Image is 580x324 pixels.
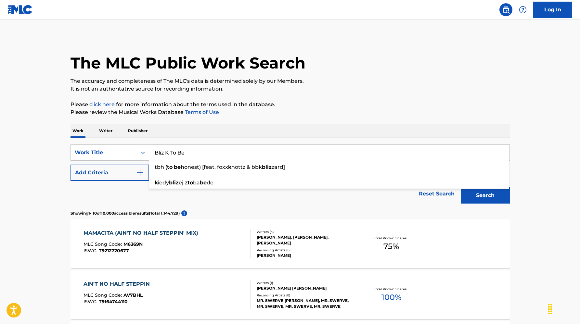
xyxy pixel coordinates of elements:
img: MLC Logo [8,5,33,14]
span: M6369N [123,241,143,247]
span: AV7BHL [123,292,143,298]
span: ba [193,180,200,186]
button: Search [461,187,510,204]
a: Public Search [499,3,512,16]
p: Total Known Shares: [374,287,409,292]
a: Reset Search [416,187,458,201]
span: de [207,180,213,186]
p: Total Known Shares: [374,236,409,241]
button: Add Criteria [71,165,149,181]
strong: be [200,180,207,186]
img: search [502,6,510,14]
span: MLC Song Code : [84,292,123,298]
div: Writers ( 3 ) [257,230,355,234]
div: [PERSON_NAME] [257,253,355,258]
form: Search Form [71,144,510,207]
a: click here [89,101,115,107]
p: The accuracy and completeness of The MLC's data is determined solely by our Members. [71,77,510,85]
span: honest) [feat. foxx [181,164,228,170]
div: [PERSON_NAME] [PERSON_NAME] [257,285,355,291]
div: Help [516,3,529,16]
strong: be [174,164,181,170]
img: 9d2ae6d4665cec9f34b9.svg [136,169,144,177]
strong: bliz [169,180,179,186]
iframe: Chat Widget [548,293,580,324]
p: Showing 1 - 10 of 10,000 accessible results (Total 1,144,729 ) [71,210,180,216]
img: help [519,6,527,14]
span: 100 % [381,292,401,303]
span: iedy [158,180,169,186]
span: tbh ( [155,164,167,170]
p: Work [71,124,85,138]
span: MLC Song Code : [84,241,123,247]
strong: k [228,164,231,170]
div: MAMACITA (AIN'T NO HALF STEPPIN' MIX) [84,229,201,237]
p: Please for more information about the terms used in the database. [71,101,510,108]
p: It is not an authoritative source for recording information. [71,85,510,93]
strong: to [187,180,193,186]
p: Please review the Musical Works Database [71,108,510,116]
p: Writer [97,124,114,138]
div: Writers ( 1 ) [257,280,355,285]
span: T9164744110 [99,299,128,305]
div: Recording Artists ( 1 ) [257,248,355,253]
span: ej z [179,180,187,186]
div: MR. SWERVE|[PERSON_NAME], MR. SWERVE, MR. SWERVE, MR. SWERVE, MR. SWERVE [257,298,355,309]
span: 75 % [383,241,399,252]
strong: k [155,180,158,186]
span: ? [181,210,187,216]
p: Publisher [126,124,149,138]
span: ISWC : [84,299,99,305]
span: zard] [272,164,285,170]
span: ISWC : [84,248,99,254]
span: T9212720677 [99,248,129,254]
a: AIN'T NO HALF STEPPINMLC Song Code:AV7BHLISWC:T9164744110Writers (1)[PERSON_NAME] [PERSON_NAME]Re... [71,270,510,319]
span: nottz & bbk [231,164,262,170]
div: Recording Artists ( 8 ) [257,293,355,298]
strong: bliz [262,164,272,170]
strong: to [167,164,173,170]
div: [PERSON_NAME], [PERSON_NAME], [PERSON_NAME] [257,234,355,246]
a: Log In [533,2,572,18]
a: Terms of Use [184,109,219,115]
div: AIN'T NO HALF STEPPIN [84,280,153,288]
div: Drag [545,299,555,319]
a: MAMACITA (AIN'T NO HALF STEPPIN' MIX)MLC Song Code:M6369NISWC:T9212720677Writers (3)[PERSON_NAME]... [71,219,510,268]
h1: The MLC Public Work Search [71,53,305,73]
div: Work Title [75,149,133,156]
